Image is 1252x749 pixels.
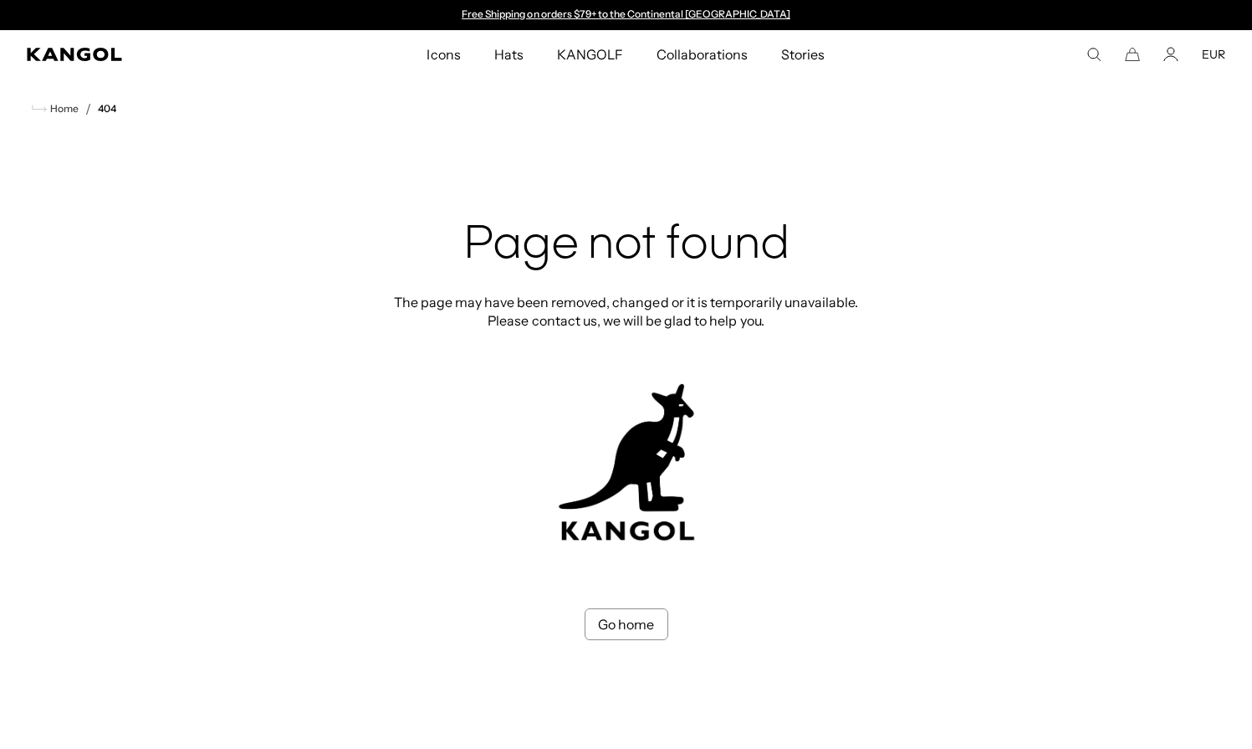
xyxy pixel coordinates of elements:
[47,103,79,115] span: Home
[540,30,640,79] a: KANGOLF
[478,30,540,79] a: Hats
[410,30,477,79] a: Icons
[1163,47,1178,62] a: Account
[389,293,864,330] p: The page may have been removed, changed or it is temporarily unavailable. Please contact us, we w...
[640,30,764,79] a: Collaborations
[27,48,283,61] a: Kangol
[764,30,841,79] a: Stories
[454,8,799,22] div: 1 of 2
[454,8,799,22] slideshow-component: Announcement bar
[555,383,698,541] img: kangol-404-logo.jpg
[462,8,790,20] a: Free Shipping on orders $79+ to the Continental [GEOGRAPHIC_DATA]
[79,99,91,119] li: /
[494,30,524,79] span: Hats
[585,608,668,640] a: Go home
[657,30,748,79] span: Collaborations
[1086,47,1101,62] summary: Search here
[389,219,864,273] h2: Page not found
[557,30,623,79] span: KANGOLF
[32,101,79,116] a: Home
[98,103,116,115] a: 404
[1125,47,1140,62] button: Cart
[781,30,825,79] span: Stories
[1202,47,1225,62] button: EUR
[454,8,799,22] div: Announcement
[427,30,460,79] span: Icons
